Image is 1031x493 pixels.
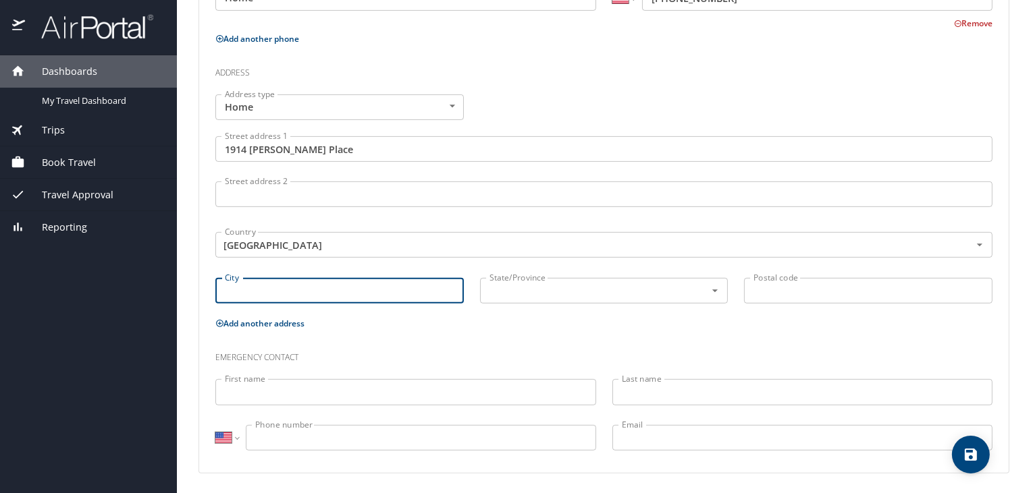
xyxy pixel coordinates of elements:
button: Remove [954,18,993,29]
button: Add another phone [215,33,299,45]
span: Book Travel [25,155,96,170]
span: Trips [25,123,65,138]
span: Reporting [25,220,87,235]
img: airportal-logo.png [26,13,153,40]
img: icon-airportal.png [12,13,26,40]
span: Dashboards [25,64,97,79]
span: My Travel Dashboard [42,94,161,107]
button: Open [707,283,723,299]
h3: Emergency contact [215,343,993,366]
span: Travel Approval [25,187,113,202]
button: Add another address [215,318,305,329]
h3: Address [215,58,993,81]
div: Home [215,94,464,120]
button: save [952,436,990,473]
button: Open [972,237,988,253]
